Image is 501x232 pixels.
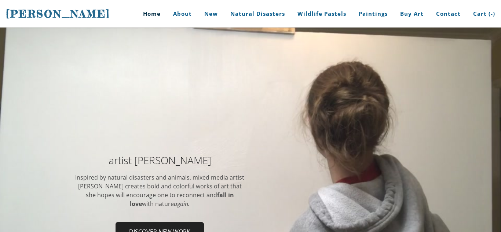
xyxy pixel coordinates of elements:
span: - [491,10,493,17]
h2: artist [PERSON_NAME] [74,155,245,165]
em: again. [174,200,190,208]
span: [PERSON_NAME] [6,8,110,20]
a: [PERSON_NAME] [6,7,110,21]
div: Inspired by natural disasters and animals, mixed media artist [PERSON_NAME] ​creates bold and col... [74,173,245,208]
